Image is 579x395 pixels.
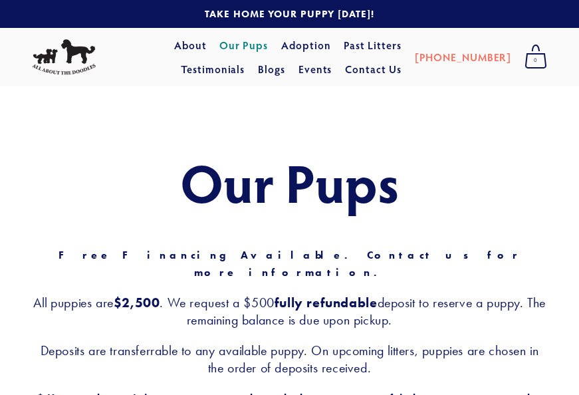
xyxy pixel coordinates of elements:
h3: Deposits are transferrable to any available puppy. On upcoming litters, puppies are chosen in the... [32,342,547,376]
a: Blogs [258,57,285,81]
a: Past Litters [344,38,402,52]
a: About [174,33,207,57]
span: 0 [524,52,547,69]
a: [PHONE_NUMBER] [415,45,511,69]
a: Our Pups [219,33,268,57]
strong: $2,500 [114,295,160,311]
a: Testimonials [181,57,245,81]
strong: Free Financing Available. Contact us for more information. [58,249,532,279]
a: Adoption [281,33,331,57]
strong: fully refundable [275,295,378,311]
a: 0 items in cart [518,41,554,74]
a: Contact Us [345,57,402,81]
h3: All puppies are . We request a $500 deposit to reserve a puppy. The remaining balance is due upon... [32,294,547,329]
a: Events [298,57,332,81]
img: All About The Doodles [32,39,96,75]
h1: Our Pups [32,153,547,211]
